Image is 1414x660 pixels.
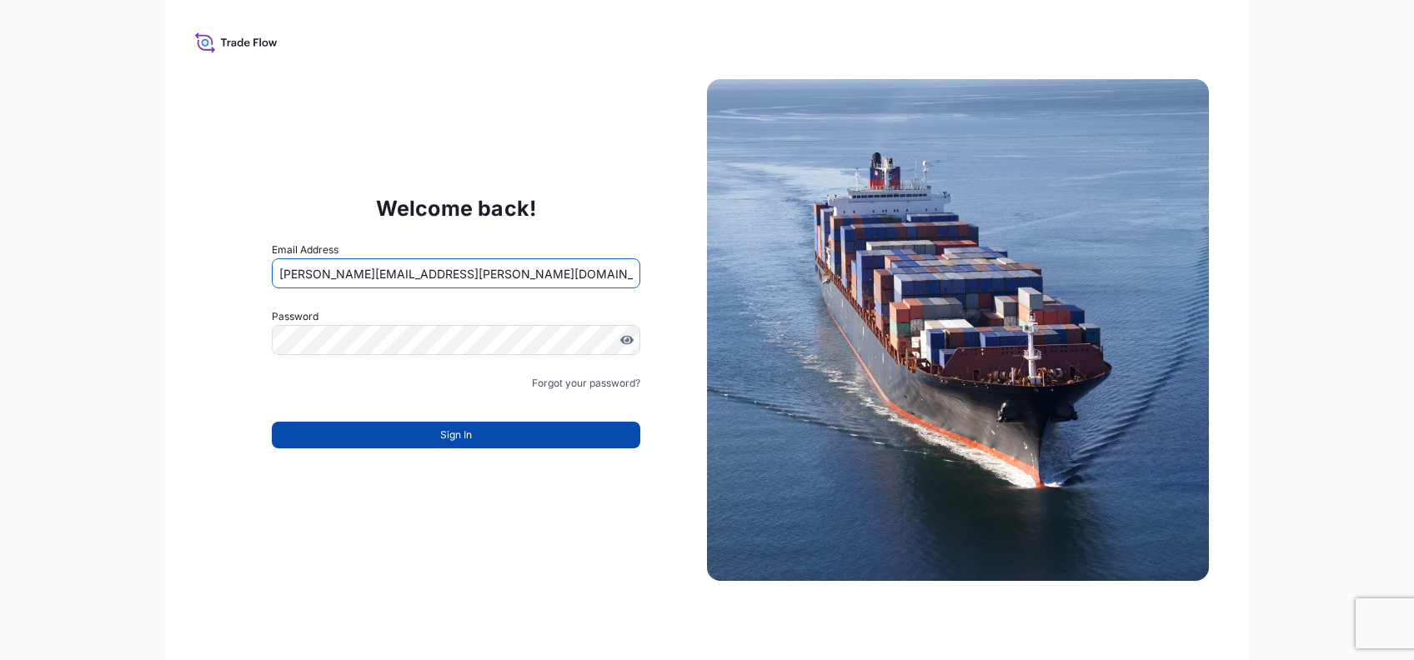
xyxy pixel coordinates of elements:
a: Forgot your password? [532,375,640,392]
span: Sign In [440,427,472,443]
button: Sign In [272,422,640,448]
input: example@gmail.com [272,258,640,288]
label: Email Address [272,242,338,258]
button: Show password [620,333,634,347]
img: Ship illustration [707,79,1209,581]
p: Welcome back! [376,195,537,222]
label: Password [272,308,640,325]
